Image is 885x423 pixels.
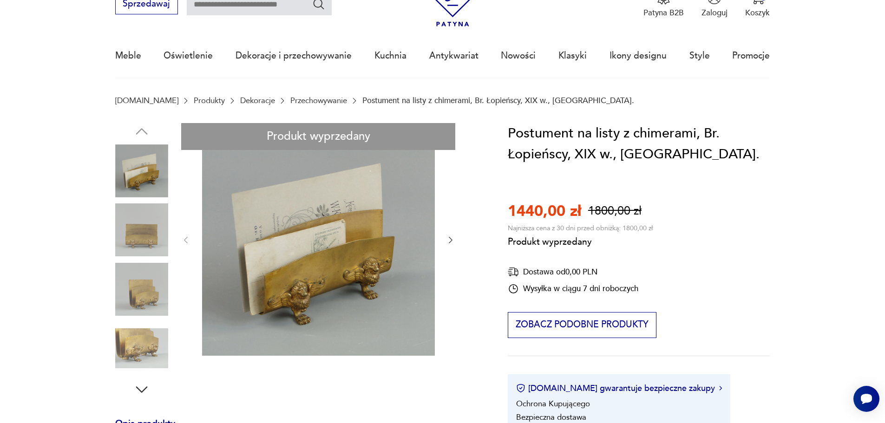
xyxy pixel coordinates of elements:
p: Najniższa cena z 30 dni przed obniżką: 1800,00 zł [508,224,653,233]
button: Zobacz podobne produkty [508,312,656,338]
div: Dostawa od 0,00 PLN [508,266,638,278]
a: Klasyki [558,34,587,77]
iframe: Smartsupp widget button [853,386,879,412]
p: 1800,00 zł [588,203,642,219]
a: Produkty [194,96,225,105]
img: Ikona dostawy [508,266,519,278]
p: Postument na listy z chimerami, Br. Łopieńscy, XIX w., [GEOGRAPHIC_DATA]. [362,96,634,105]
li: Ochrona Kupującego [516,398,590,409]
p: Zaloguj [701,7,728,18]
a: Antykwariat [429,34,479,77]
a: Promocje [732,34,770,77]
p: Produkt wyprzedany [508,233,653,248]
a: [DOMAIN_NAME] [115,96,178,105]
img: Ikona strzałki w prawo [719,386,722,390]
a: Sprzedawaj [115,1,178,8]
a: Dekoracje i przechowywanie [236,34,352,77]
p: Koszyk [745,7,770,18]
a: Meble [115,34,141,77]
div: Wysyłka w ciągu 7 dni roboczych [508,283,638,294]
li: Bezpieczna dostawa [516,412,586,423]
p: 1440,00 zł [508,201,581,221]
button: [DOMAIN_NAME] gwarantuje bezpieczne zakupy [516,383,722,394]
a: Nowości [501,34,536,77]
a: Style [689,34,710,77]
a: Kuchnia [374,34,406,77]
img: Ikona certyfikatu [516,384,525,393]
h1: Postument na listy z chimerami, Br. Łopieńscy, XIX w., [GEOGRAPHIC_DATA]. [508,123,770,165]
a: Przechowywanie [290,96,347,105]
p: Patyna B2B [643,7,684,18]
a: Ikony designu [610,34,667,77]
a: Oświetlenie [164,34,213,77]
a: Dekoracje [240,96,275,105]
